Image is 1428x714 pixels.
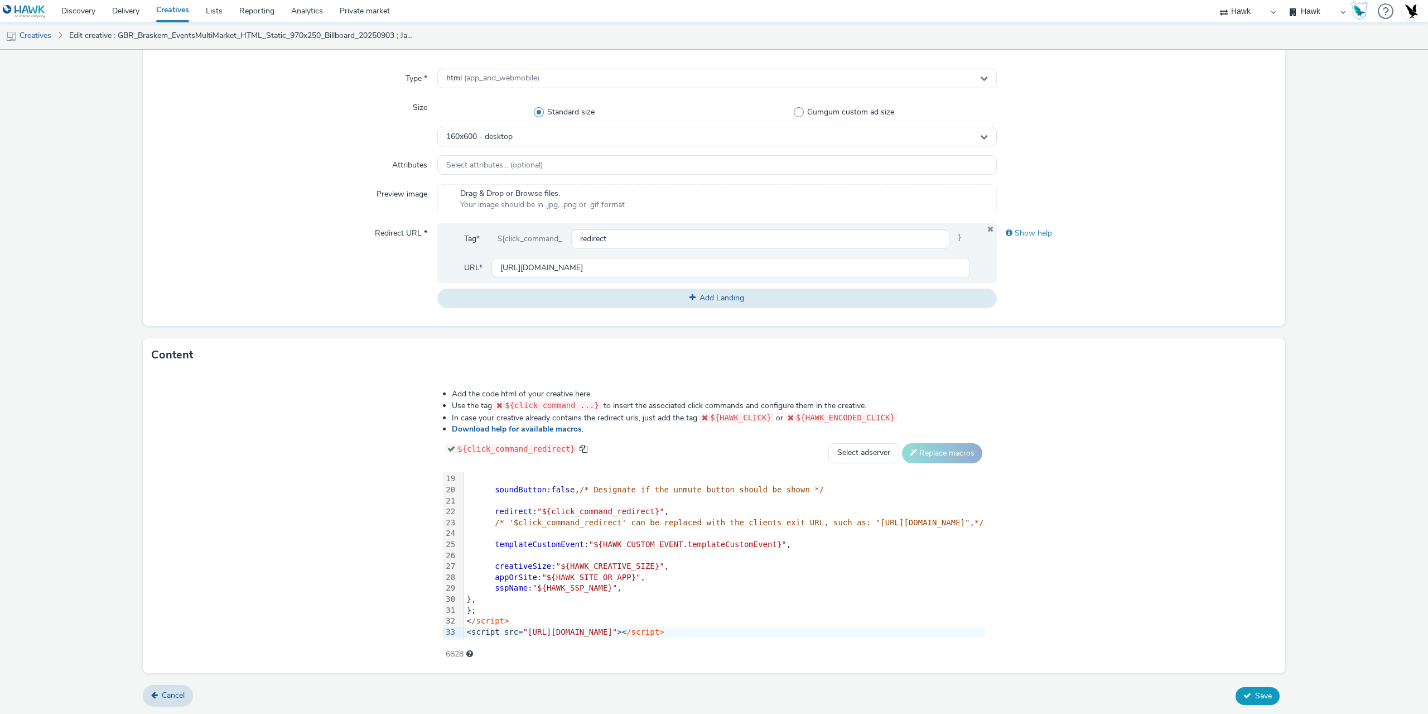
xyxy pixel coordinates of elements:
div: : , [464,485,985,496]
span: colorBackground [495,463,565,472]
div: }; [464,605,985,616]
li: In case your creative already contains the redirect urls, just add the tag or [452,412,985,424]
div: 25 [443,539,457,550]
img: mobile [6,31,17,42]
span: "${HAWK_SITE_OR_APP}" [542,573,640,582]
div: 29 [443,583,457,594]
span: creativeSize [495,562,551,571]
span: redirect [495,507,532,516]
div: : , [464,561,985,572]
a: Download help for available macros. [452,424,588,434]
span: "${HAWK_SSP_NAME}" [533,583,617,592]
div: 32 [443,616,457,627]
h3: Content [151,347,193,363]
div: 24 [443,528,457,539]
img: Hawk Academy [1351,2,1368,20]
div: 23 [443,517,457,529]
span: "[URL][DOMAIN_NAME]" [523,627,617,636]
span: Gumgum custom ad size [807,107,894,118]
div: ${click_command_ [489,229,571,249]
div: : , [464,572,985,583]
div: 20 [443,485,457,496]
span: "${HAWK_CUSTOM_EVENT.templateCustomEvent}" [589,540,787,549]
li: Add the code html of your creative here. [452,389,985,400]
div: : , [464,539,985,550]
span: copy to clipboard [580,445,587,453]
span: ${HAWK_CLICK} [710,413,771,422]
a: Hawk Academy [1351,2,1372,20]
span: (app_and_webmobile) [464,73,539,83]
span: Add Landing [699,293,744,303]
span: appOrSite [495,573,537,582]
img: Account UK [1402,3,1419,20]
div: 31 [443,605,457,616]
span: /script> [626,627,664,636]
a: Cancel [143,685,193,706]
div: 27 [443,561,457,572]
span: html [446,74,539,83]
div: }, [464,594,985,605]
input: url... [491,258,970,277]
span: Select attributes... (optional) [446,161,543,170]
span: /* Designate the background colour */ [617,463,791,472]
div: <script src= >< [464,627,985,638]
div: 19 [443,473,457,485]
div: 30 [443,594,457,605]
span: Cancel [162,690,185,701]
li: Use the tag to insert the associated click commands and configure them in the creative. [452,400,985,411]
label: Type * [401,69,432,84]
span: '#ffffff' [570,463,612,472]
img: undefined Logo [3,4,46,18]
span: soundButton [495,485,547,494]
button: Save [1236,687,1280,705]
div: : , [464,583,985,594]
span: ${click_command_...} [505,401,599,410]
span: ${HAWK_ENCODED_CLICK} [796,413,895,422]
label: Size [408,98,432,113]
span: ${click_command_redirect} [457,444,575,453]
div: < [464,616,985,627]
div: 28 [443,572,457,583]
label: Attributes [388,155,432,171]
span: false [551,485,575,494]
label: Preview image [372,184,432,200]
a: Edit creative : GBR_Braskem_EventsMultiMarket_HTML_Static_970x250_Billboard_20250903 ; Japan_Clim... [64,22,421,49]
div: 22 [443,506,457,517]
div: : , [464,506,985,517]
span: 6828 [446,649,464,660]
span: Drag & Drop or Browse files. [460,188,625,199]
span: } [949,229,970,249]
div: Maximum recommended length: 3000 characters. [466,649,473,660]
span: "${HAWK_CREATIVE_SIZE}" [556,562,664,571]
div: 26 [443,550,457,562]
button: Add Landing [437,289,997,308]
span: Standard size [547,107,595,118]
span: /* '$click_command_redirect' can be replaced with the clients exit URL, such as: "[URL][DOMAIN_NA... [495,518,984,527]
span: /* Designate if the unmute button should be shown */ [580,485,824,494]
span: Your image should be in .jpg, .png or .gif format [460,199,625,210]
div: 33 [443,627,457,638]
span: Save [1255,691,1272,701]
span: sspName [495,583,528,592]
span: templateCustomEvent [495,540,584,549]
label: Redirect URL * [370,223,432,239]
span: "${click_command_redirect}" [537,507,664,516]
span: /script> [471,616,509,625]
button: Replace macros [902,443,982,463]
div: Show help [997,223,1277,243]
div: 21 [443,496,457,507]
span: 160x600 - desktop [446,132,513,142]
